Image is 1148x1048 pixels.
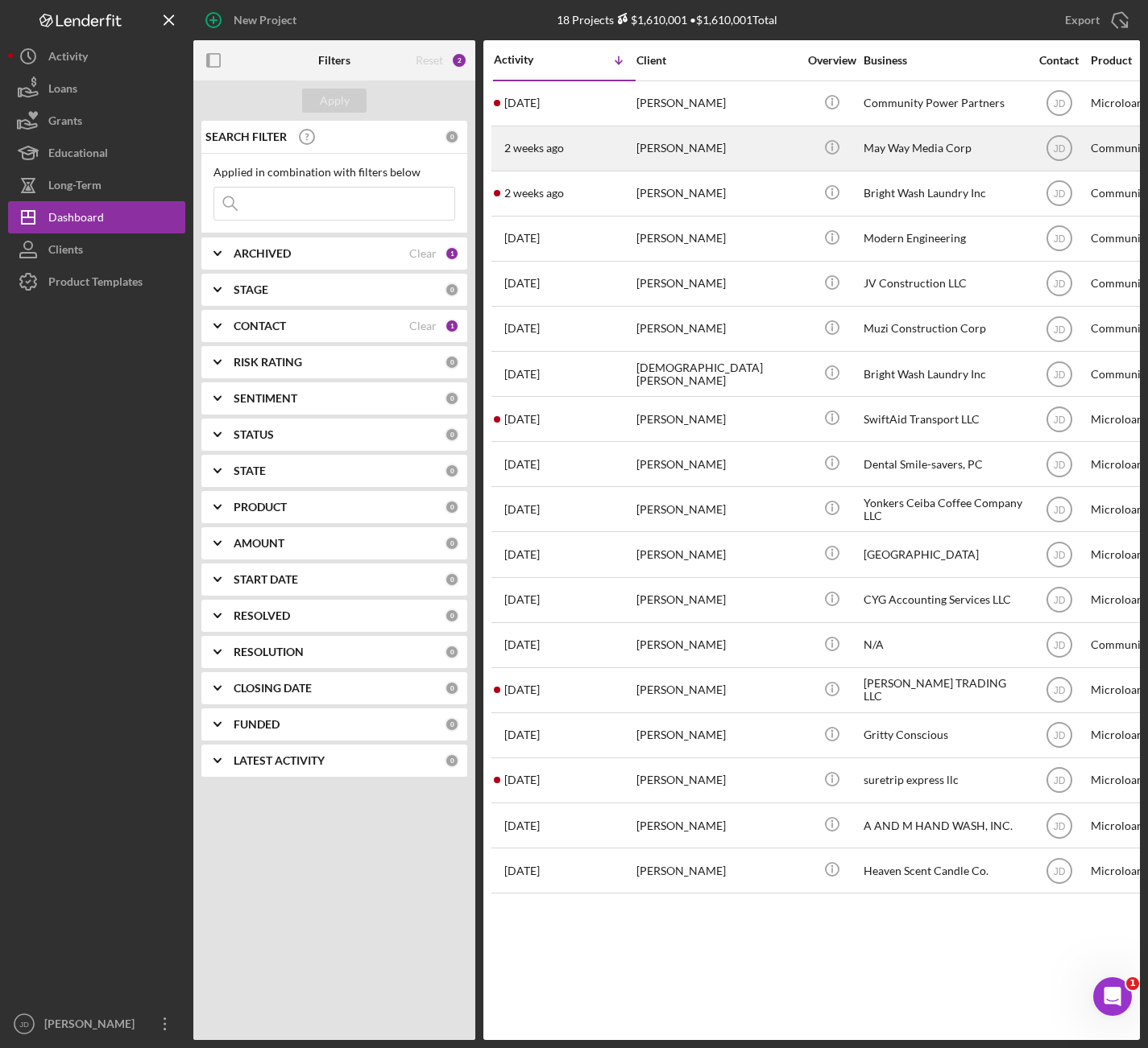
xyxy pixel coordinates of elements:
div: SwiftAid Transport LLC [864,398,1025,440]
text: JD [1053,369,1065,380]
div: [PERSON_NAME] [636,533,798,576]
b: FUNDED [234,718,280,731]
div: 0 [445,681,459,695]
text: JD [1053,640,1065,651]
b: STAGE [234,283,268,296]
div: 0 [445,645,459,659]
button: Product Templates [8,266,185,298]
button: Long-Term [8,169,185,201]
div: [PERSON_NAME] [636,398,798,440]
text: JD [1053,685,1065,696]
text: JD [19,1020,29,1029]
button: New Project [193,4,313,36]
time: 2025-07-08 17:19 [504,548,540,561]
div: New Project [234,4,296,36]
div: [PERSON_NAME] [636,849,798,892]
div: Dental Smile-savers, PC [864,443,1025,485]
span: 1 [1126,977,1139,990]
div: [PERSON_NAME] [636,217,798,260]
div: 18 Projects • $1,610,001 Total [557,13,777,27]
time: 2025-08-26 15:45 [504,368,540,381]
div: 1 [445,246,459,261]
div: Applied in combination with filters below [213,166,455,179]
a: Activity [8,40,185,72]
div: Dashboard [48,201,104,237]
a: Loans [8,72,185,105]
div: Muzi Construction Corp [864,307,1025,350]
div: suretrip express llc [864,759,1025,802]
div: Modern Engineering [864,217,1025,260]
div: [PERSON_NAME] [636,624,798,666]
time: 2025-05-26 16:22 [504,728,540,741]
b: STATUS [234,428,274,441]
time: 2025-07-07 22:57 [504,593,540,606]
div: May Way Media Corp [864,127,1025,170]
time: 2025-08-29 03:01 [504,277,540,290]
div: [DEMOGRAPHIC_DATA][PERSON_NAME] [636,353,798,395]
div: Apply [320,89,350,113]
time: 2025-05-16 18:22 [504,774,540,786]
div: 0 [445,283,459,297]
div: 0 [445,130,459,144]
text: JD [1053,504,1065,515]
iframe: Intercom live chat [1093,977,1132,1016]
div: [PERSON_NAME] [40,1008,145,1044]
div: [PERSON_NAME] [636,804,798,847]
text: JD [1053,143,1065,155]
b: START DATE [234,573,298,586]
time: 2025-08-21 03:30 [504,458,540,471]
div: [GEOGRAPHIC_DATA] [864,533,1025,576]
text: JD [1053,414,1065,425]
a: Clients [8,233,185,266]
div: $1,610,001 [614,13,687,27]
text: JD [1053,188,1065,200]
div: [PERSON_NAME] [636,759,798,802]
b: CONTACT [234,320,286,332]
b: SENTIMENT [234,392,297,405]
button: Educational [8,137,185,169]
text: JD [1053,865,1065,877]
div: 0 [445,355,459,369]
button: Grants [8,105,185,137]
div: Clear [409,247,437,260]
div: Contact [1029,54,1089,67]
text: JD [1053,775,1065,786]
b: ARCHIVED [234,247,291,260]
div: Bright Wash Laundry Inc [864,172,1025,215]
div: 2 [451,52,467,68]
div: Clients [48,233,83,270]
text: JD [1053,730,1065,741]
b: STATE [234,464,266,477]
b: SEARCH FILTER [205,130,287,143]
text: JD [1053,459,1065,470]
b: PRODUCT [234,501,287,514]
div: Business [864,54,1025,67]
div: Yonkers Ceiba Coffee Company LLC [864,488,1025,530]
text: JD [1053,98,1065,109]
div: Gritty Conscious [864,714,1025,757]
div: Educational [48,137,108,173]
button: Dashboard [8,201,185,233]
text: JD [1053,233,1065,245]
button: Export [1049,4,1140,36]
time: 2025-08-28 13:27 [504,322,540,335]
time: 2025-08-17 22:46 [504,503,540,516]
div: Clear [409,320,437,332]
div: [PERSON_NAME] [636,443,798,485]
div: 0 [445,572,459,587]
div: [PERSON_NAME] [636,82,798,125]
div: [PERSON_NAME] [636,488,798,530]
div: JV Construction LLC [864,262,1025,305]
div: 0 [445,609,459,623]
div: Long-Term [48,169,102,205]
time: 2025-07-07 15:44 [504,638,540,651]
div: Reset [416,54,443,67]
time: 2025-01-08 01:19 [504,864,540,877]
text: JD [1053,820,1065,831]
div: Export [1065,4,1100,36]
div: Activity [494,53,565,66]
div: [PERSON_NAME] [636,127,798,170]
